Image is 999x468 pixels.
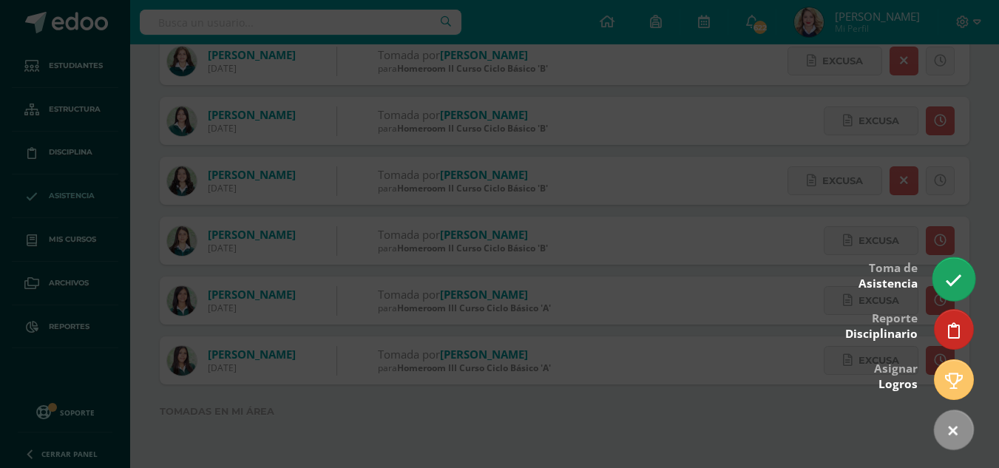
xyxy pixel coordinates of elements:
span: Disciplinario [845,326,918,342]
span: Logros [878,376,918,392]
span: Asistencia [859,276,918,291]
div: Toma de [859,251,918,299]
div: Asignar [874,351,918,399]
div: Reporte [845,301,918,349]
